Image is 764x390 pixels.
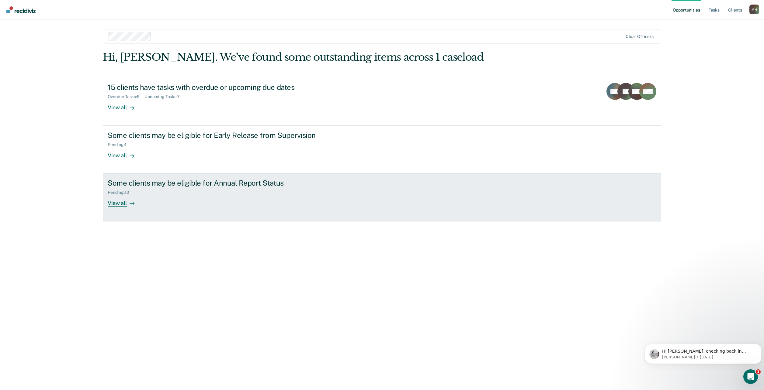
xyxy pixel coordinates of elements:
[108,83,321,92] div: 15 clients have tasks with overdue or upcoming due dates
[108,179,321,187] div: Some clients may be eligible for Annual Report Status
[103,126,661,174] a: Some clients may be eligible for Early Release from SupervisionPending:1View all
[756,369,761,374] span: 1
[6,6,36,13] img: Recidiviz
[103,174,661,221] a: Some clients may be eligible for Annual Report StatusPending:10View all
[103,51,550,63] div: Hi, [PERSON_NAME]. We’ve found some outstanding items across 1 caseload
[108,131,321,140] div: Some clients may be eligible for Early Release from Supervision
[626,34,654,39] div: Clear officers
[144,94,185,99] div: Upcoming Tasks : 7
[743,369,758,384] iframe: Intercom live chat
[103,78,661,126] a: 15 clients have tasks with overdue or upcoming due datesOverdue Tasks:9Upcoming Tasks:7View all
[749,5,759,14] button: Profile dropdown button
[108,94,144,99] div: Overdue Tasks : 9
[108,147,142,159] div: View all
[108,190,134,195] div: Pending : 10
[108,142,131,147] div: Pending : 1
[108,195,142,207] div: View all
[108,99,142,111] div: View all
[642,331,764,374] iframe: Intercom notifications message
[749,5,759,14] div: M H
